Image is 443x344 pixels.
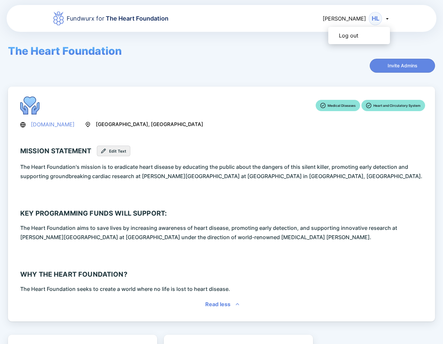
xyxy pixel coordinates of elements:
[67,14,168,23] div: Fundwurx for
[104,15,168,22] span: The Heart Foundation
[339,32,358,39] div: Log out
[20,223,425,242] div: The Heart Foundation aims to save lives by increasing awareness of heart disease, promoting early...
[373,103,420,108] p: Heart and Circulatory System
[370,59,435,73] button: Invite Admins
[328,103,355,108] p: Medical Diseases
[96,120,203,128] span: [GEOGRAPHIC_DATA], [GEOGRAPHIC_DATA]
[20,209,167,217] div: Key programming funds will support:
[97,146,130,156] button: Edit Text
[31,121,75,128] a: [DOMAIN_NAME]
[20,270,127,278] div: Why The Heart Foundation?
[369,12,382,25] div: HL
[8,44,122,57] span: The Heart Foundation
[20,284,230,294] div: The Heart Foundation seeks to create a world where no life is lost to heart disease.
[205,300,230,309] div: Read less
[323,15,366,22] span: [PERSON_NAME]
[20,146,130,156] div: Mission Statement
[20,162,425,181] div: The Heart Foundation's mission is to eradicate heart disease by educating the public about the da...
[388,62,417,69] span: Invite Admins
